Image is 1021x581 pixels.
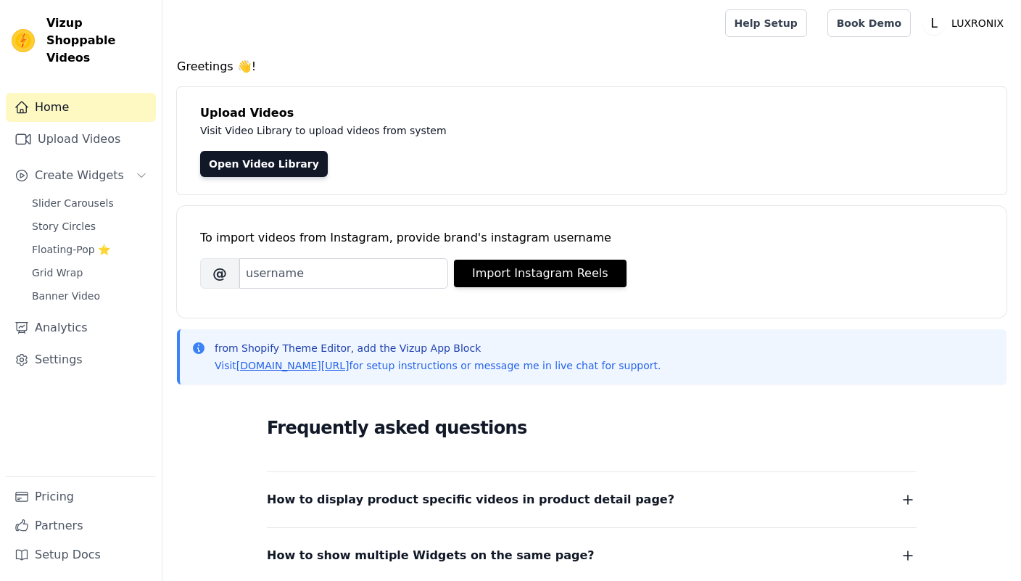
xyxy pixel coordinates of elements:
p: Visit for setup instructions or message me in live chat for support. [215,358,661,373]
button: L LUXRONIX [922,10,1009,36]
span: Create Widgets [35,167,124,184]
a: Grid Wrap [23,263,156,283]
span: Banner Video [32,289,100,303]
p: LUXRONIX [946,10,1009,36]
h4: Greetings 👋! [177,58,1006,75]
a: Open Video Library [200,151,328,177]
img: Vizup [12,29,35,52]
div: To import videos from Instagram, provide brand's instagram username [200,229,983,247]
button: How to show multiple Widgets on the same page? [267,545,917,566]
span: Vizup Shoppable Videos [46,15,150,67]
button: How to display product specific videos in product detail page? [267,490,917,510]
a: Analytics [6,313,156,342]
p: Visit Video Library to upload videos from system [200,122,850,139]
span: @ [200,258,239,289]
input: username [239,258,448,289]
h2: Frequently asked questions [267,413,917,442]
a: Help Setup [725,9,807,37]
p: from Shopify Theme Editor, add the Vizup App Block [215,341,661,355]
span: Floating-Pop ⭐ [32,242,110,257]
a: Floating-Pop ⭐ [23,239,156,260]
a: Book Demo [827,9,911,37]
button: Import Instagram Reels [454,260,627,287]
a: [DOMAIN_NAME][URL] [236,360,350,371]
span: How to show multiple Widgets on the same page? [267,545,595,566]
button: Create Widgets [6,161,156,190]
a: Banner Video [23,286,156,306]
a: Upload Videos [6,125,156,154]
span: How to display product specific videos in product detail page? [267,490,674,510]
a: Story Circles [23,216,156,236]
a: Home [6,93,156,122]
a: Partners [6,511,156,540]
a: Setup Docs [6,540,156,569]
a: Settings [6,345,156,374]
text: L [930,16,938,30]
h4: Upload Videos [200,104,983,122]
a: Pricing [6,482,156,511]
span: Slider Carousels [32,196,114,210]
a: Slider Carousels [23,193,156,213]
span: Story Circles [32,219,96,234]
span: Grid Wrap [32,265,83,280]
